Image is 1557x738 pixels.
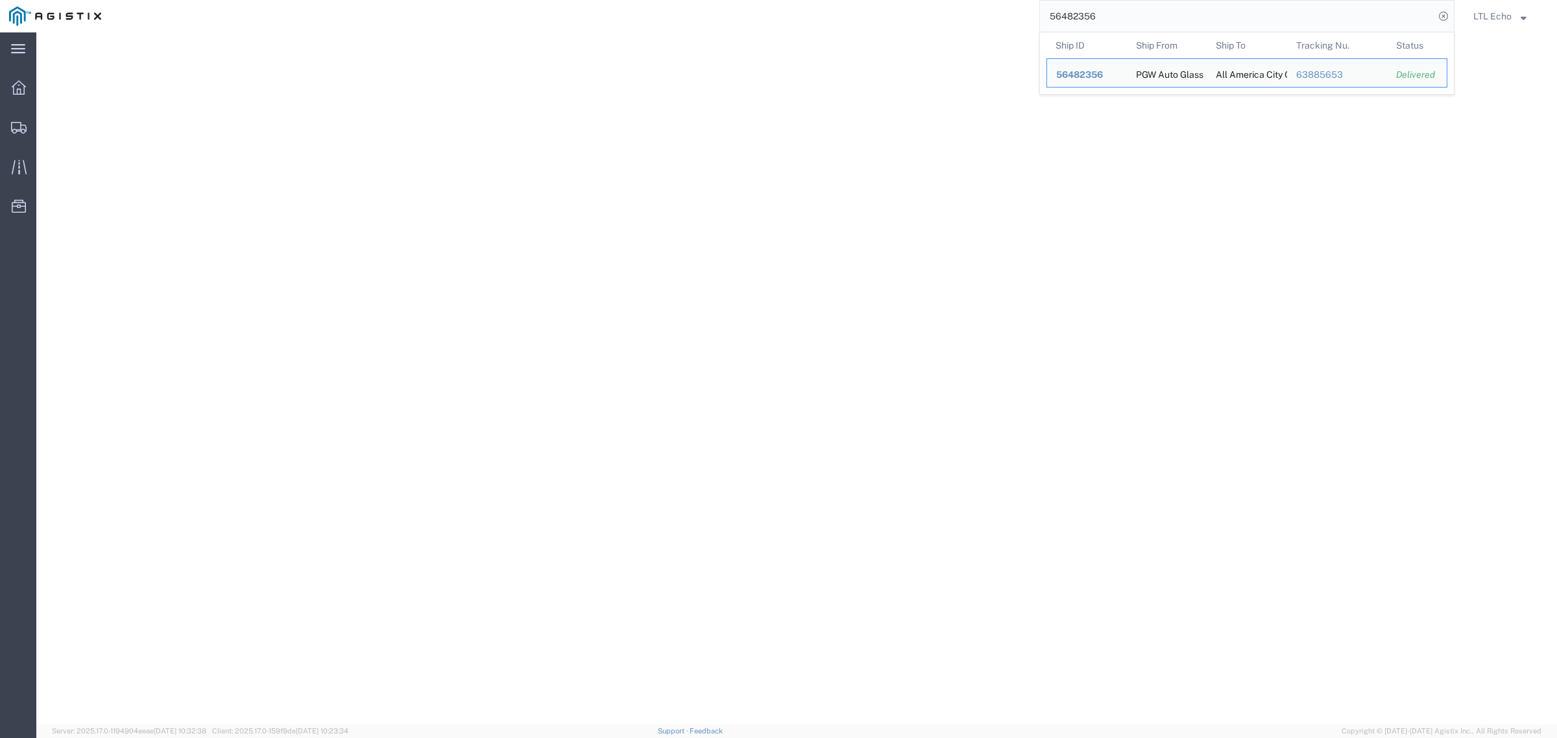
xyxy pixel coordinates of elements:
[1387,32,1447,58] th: Status
[1046,32,1454,94] table: Search Results
[690,727,723,735] a: Feedback
[1056,68,1118,82] div: 56482356
[1473,8,1539,24] button: LTL Echo
[36,32,1557,724] iframe: FS Legacy Container
[1216,59,1278,87] div: All America City Glass
[1396,68,1438,82] div: Delivered
[1207,32,1287,58] th: Ship To
[1046,32,1127,58] th: Ship ID
[9,6,101,26] img: logo
[1136,59,1198,87] div: PGW Auto Glass
[154,727,206,735] span: [DATE] 10:32:38
[1056,69,1103,80] span: 56482356
[658,727,690,735] a: Support
[1473,9,1512,23] span: LTL Echo
[212,727,348,735] span: Client: 2025.17.0-159f9de
[1342,726,1541,737] span: Copyright © [DATE]-[DATE] Agistix Inc., All Rights Reserved
[296,727,348,735] span: [DATE] 10:23:34
[1040,1,1434,32] input: Search for shipment number, reference number
[52,727,206,735] span: Server: 2025.17.0-1194904eeae
[1287,32,1388,58] th: Tracking Nu.
[1127,32,1207,58] th: Ship From
[1296,68,1379,82] div: 63885653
